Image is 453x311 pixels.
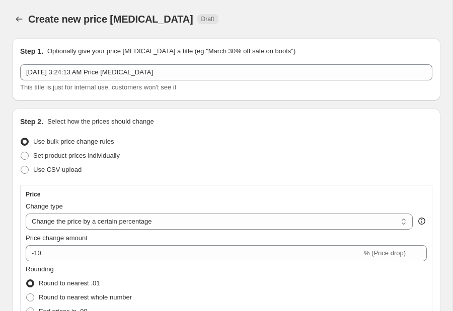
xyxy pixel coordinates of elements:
[33,138,114,145] span: Use bulk price change rules
[47,46,295,56] p: Optionally give your price [MEDICAL_DATA] a title (eg "March 30% off sale on boots")
[20,117,43,127] h2: Step 2.
[33,166,82,173] span: Use CSV upload
[26,234,88,242] span: Price change amount
[20,64,432,80] input: 30% off holiday sale
[364,249,406,257] span: % (Price drop)
[20,83,176,91] span: This title is just for internal use, customers won't see it
[39,279,100,287] span: Round to nearest .01
[12,12,26,26] button: Price change jobs
[39,293,132,301] span: Round to nearest whole number
[33,152,120,159] span: Set product prices individually
[26,190,40,198] h3: Price
[20,46,43,56] h2: Step 1.
[201,15,214,23] span: Draft
[26,202,63,210] span: Change type
[26,245,362,261] input: -15
[417,216,427,226] div: help
[28,14,193,25] span: Create new price [MEDICAL_DATA]
[26,265,54,273] span: Rounding
[47,117,154,127] p: Select how the prices should change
